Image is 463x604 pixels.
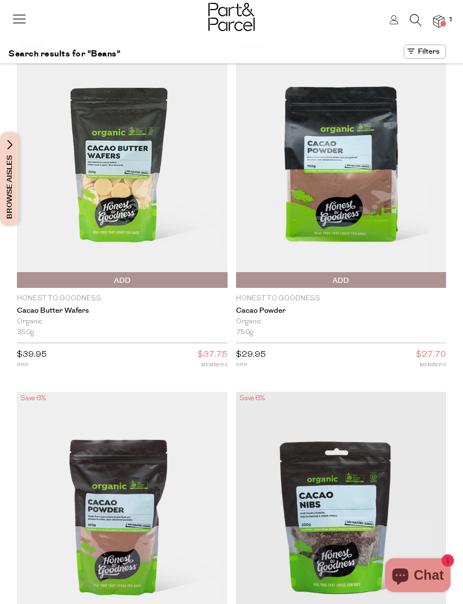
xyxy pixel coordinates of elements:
span: 350g [17,327,34,338]
span: 750g [236,327,254,338]
p: Honest to Goodness [236,294,447,304]
a: Cacao Butter Wafers [17,307,228,316]
button: Add To Parcel [236,272,447,288]
p: Honest to Goodness [17,294,228,304]
span: $39.95 [17,351,47,359]
div: Save 6% [236,392,268,405]
small: RRP [17,361,47,369]
span: $29.95 [236,351,266,359]
img: Cacao Powder [236,40,447,287]
img: Part&Parcel [208,3,255,31]
a: Cacao Powder [236,307,447,316]
div: Organic [236,317,447,327]
small: RRP [236,361,266,369]
span: Browse Aisles [3,132,16,226]
inbox-online-store-chat: Shopify online store chat [382,558,454,595]
span: 1 [445,15,456,25]
a: 1 [433,15,444,27]
span: $27.70 [416,348,446,362]
small: MEMBERS [416,361,446,369]
span: $37.75 [198,348,228,362]
h1: Search results for "Beans" [8,45,120,63]
div: Organic [17,317,228,327]
div: Save 6% [17,392,49,405]
button: Add To Parcel [17,272,228,288]
img: Cacao Butter Wafers [17,40,228,287]
small: MEMBERS [198,361,228,369]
